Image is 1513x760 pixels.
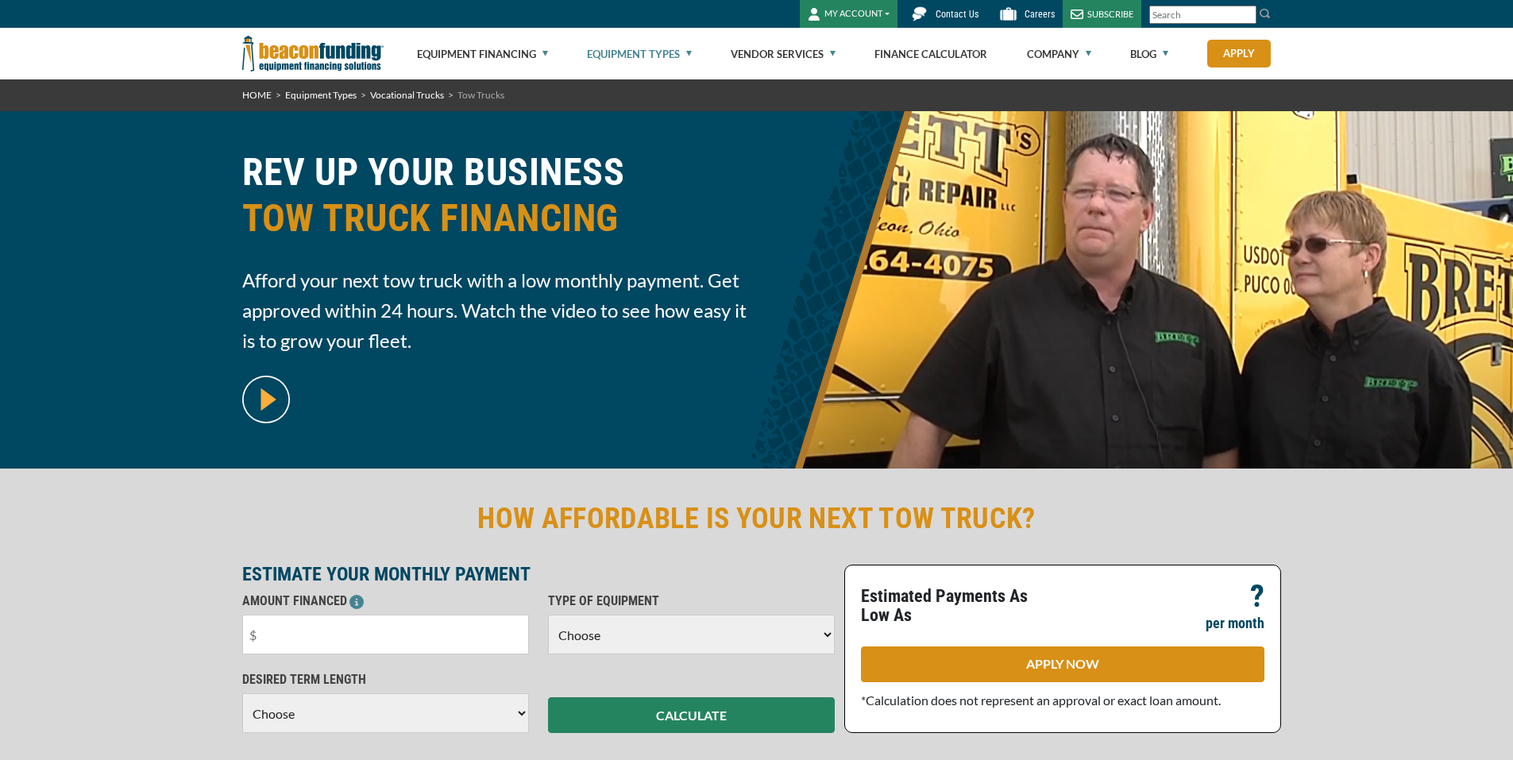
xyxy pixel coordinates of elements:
[1027,29,1091,79] a: Company
[1259,7,1272,20] img: Search
[417,29,548,79] a: Equipment Financing
[242,28,384,79] img: Beacon Funding Corporation logo
[1207,40,1271,68] a: Apply
[1130,29,1168,79] a: Blog
[548,592,835,611] p: TYPE OF EQUIPMENT
[1206,614,1264,633] p: per month
[242,89,272,101] a: HOME
[548,697,835,733] button: CALCULATE
[874,29,987,79] a: Finance Calculator
[936,9,978,20] span: Contact Us
[242,670,529,689] p: DESIRED TERM LENGTH
[242,615,529,654] input: $
[242,149,747,253] h1: REV UP YOUR BUSINESS
[861,646,1264,682] a: APPLY NOW
[242,500,1272,537] h2: HOW AFFORDABLE IS YOUR NEXT TOW TRUCK?
[861,692,1221,708] span: *Calculation does not represent an approval or exact loan amount.
[861,587,1053,625] p: Estimated Payments As Low As
[1149,6,1256,24] input: Search
[242,376,290,423] img: video modal pop-up play button
[457,89,504,101] span: Tow Trucks
[370,89,444,101] a: Vocational Trucks
[242,565,835,584] p: ESTIMATE YOUR MONTHLY PAYMENT
[1250,587,1264,606] p: ?
[242,592,529,611] p: AMOUNT FINANCED
[731,29,836,79] a: Vendor Services
[587,29,692,79] a: Equipment Types
[242,195,747,241] span: TOW TRUCK FINANCING
[285,89,357,101] a: Equipment Types
[1240,9,1252,21] a: Clear search text
[242,265,747,356] span: Afford your next tow truck with a low monthly payment. Get approved within 24 hours. Watch the vi...
[1025,9,1055,20] span: Careers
